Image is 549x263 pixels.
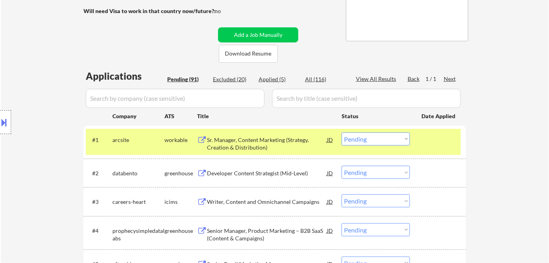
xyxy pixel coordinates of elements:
[164,112,197,120] div: ATS
[164,198,197,206] div: icims
[112,227,164,242] div: prophecysimpledatalabs
[86,89,265,108] input: Search by company (case sensitive)
[425,75,444,83] div: 1 / 1
[92,227,106,235] div: #4
[408,75,420,83] div: Back
[326,223,334,238] div: JD
[207,198,327,206] div: Writer, Content and Omnichannel Campaigns
[213,75,253,83] div: Excluded (20)
[326,166,334,180] div: JD
[167,75,207,83] div: Pending (91)
[342,109,410,123] div: Status
[326,132,334,147] div: JD
[207,227,327,242] div: Senior Manager, Product Marketing – B2B SaaS (Content & Campaigns)
[207,136,327,152] div: Sr. Manager, Content Marketing (Strategy, Creation & Distribution)
[164,227,197,235] div: greenhouse
[215,7,237,15] div: no
[356,75,398,83] div: View All Results
[92,198,106,206] div: #3
[219,45,278,63] button: Download Resume
[421,112,456,120] div: Date Applied
[272,89,461,108] input: Search by title (case sensitive)
[164,169,197,177] div: greenhouse
[207,169,327,177] div: Developer Content Strategist (Mid-Level)
[444,75,456,83] div: Next
[164,136,197,144] div: workable
[305,75,345,83] div: All (116)
[326,194,334,209] div: JD
[218,27,298,42] button: Add a Job Manually
[83,8,216,14] strong: Will need Visa to work in that country now/future?:
[197,112,334,120] div: Title
[112,198,164,206] div: careers-heart
[259,75,298,83] div: Applied (5)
